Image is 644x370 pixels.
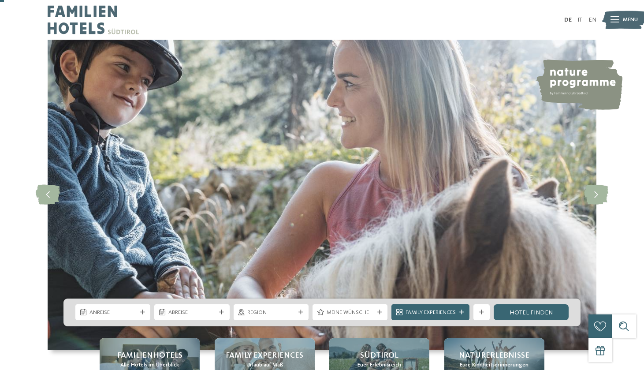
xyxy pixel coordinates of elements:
span: Familienhotels [117,350,182,361]
a: Hotel finden [494,304,569,320]
a: IT [577,17,582,23]
img: Familienhotels Südtirol: The happy family places [48,40,596,350]
span: Anreise [89,309,137,317]
img: nature programme by Familienhotels Südtirol [535,60,622,110]
span: Urlaub auf Maß [246,361,283,369]
a: DE [564,17,572,23]
span: Menü [623,16,638,24]
span: Naturerlebnisse [459,350,529,361]
a: EN [588,17,596,23]
span: Euer Erlebnisreich [357,361,401,369]
span: Family Experiences [226,350,303,361]
span: Family Experiences [406,309,456,317]
span: Abreise [168,309,216,317]
span: Meine Wünsche [327,309,374,317]
span: Region [247,309,294,317]
span: Südtirol [360,350,398,361]
span: Alle Hotels im Überblick [120,361,179,369]
span: Eure Kindheitserinnerungen [460,361,529,369]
